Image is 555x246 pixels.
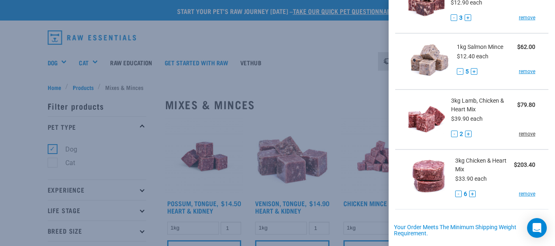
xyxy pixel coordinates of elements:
span: 6 [464,190,467,198]
button: + [471,68,477,75]
button: - [455,191,462,197]
span: 3kg Lamb, Chicken & Heart Mix [451,97,517,114]
button: + [465,131,472,137]
span: 3kg Chicken & Heart Mix [455,156,514,174]
strong: $203.40 [514,161,535,168]
span: $33.90 each [455,175,487,182]
span: 5 [465,67,469,76]
span: $12.40 each [457,53,488,60]
div: Your order meets the minimum shipping weight requirement. [394,224,549,237]
button: - [451,131,458,137]
a: remove [519,14,535,21]
a: remove [519,130,535,138]
span: 2 [460,130,463,138]
button: - [457,68,463,75]
div: Open Intercom Messenger [527,218,547,238]
button: + [469,191,476,197]
strong: $79.80 [517,101,535,108]
strong: $62.00 [517,44,535,50]
img: Chicken & Heart Mix [408,156,449,199]
span: 3 [459,14,463,22]
span: 1kg Salmon Mince [457,43,503,51]
a: remove [519,68,535,75]
img: Lamb, Chicken & Heart Mix [408,97,445,139]
button: - [451,14,457,21]
button: + [465,14,471,21]
span: $39.90 each [451,115,483,122]
a: remove [519,190,535,198]
img: Salmon Mince [408,40,451,83]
